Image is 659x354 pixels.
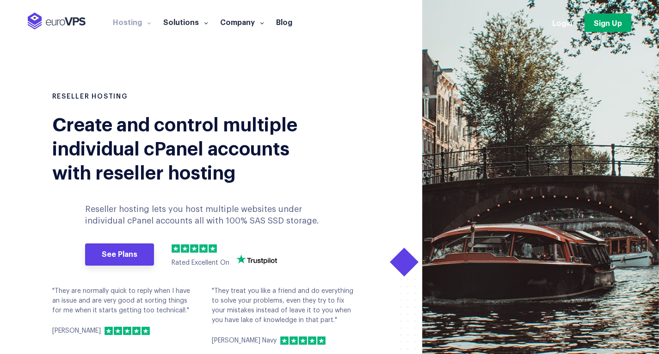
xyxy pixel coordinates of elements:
[142,327,150,335] img: 5
[123,327,131,335] img: 3
[132,327,141,335] img: 4
[172,244,180,253] img: 1
[214,17,270,26] a: Company
[317,336,326,345] img: 5
[85,204,323,227] p: Reseller hosting lets you host multiple websites under individual cPanel accounts all with 100% S...
[172,260,229,266] span: Rated Excellent On
[52,93,323,102] h1: RESELLER HOSTING
[299,336,307,345] img: 3
[157,17,214,26] a: Solutions
[585,13,631,32] a: Sign Up
[209,244,217,253] img: 5
[552,18,573,28] a: Login
[52,286,198,336] div: "They are normally quick to reply when I have an issue and are very good at sorting things for me...
[105,327,113,335] img: 1
[212,336,277,346] p: [PERSON_NAME] Navy
[107,17,157,26] a: Hosting
[199,244,208,253] img: 4
[289,336,298,345] img: 2
[85,243,154,266] a: See Plans
[114,327,122,335] img: 2
[181,244,189,253] img: 2
[308,336,316,345] img: 4
[212,286,357,346] div: "They treat you like a friend and do everything to solve your problems, even they try to fix your...
[52,326,101,336] p: [PERSON_NAME]
[28,12,86,30] img: EuroVPS
[52,111,309,183] div: Create and control multiple individual cPanel accounts with reseller hosting
[190,244,198,253] img: 3
[270,17,298,26] a: Blog
[280,336,289,345] img: 1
